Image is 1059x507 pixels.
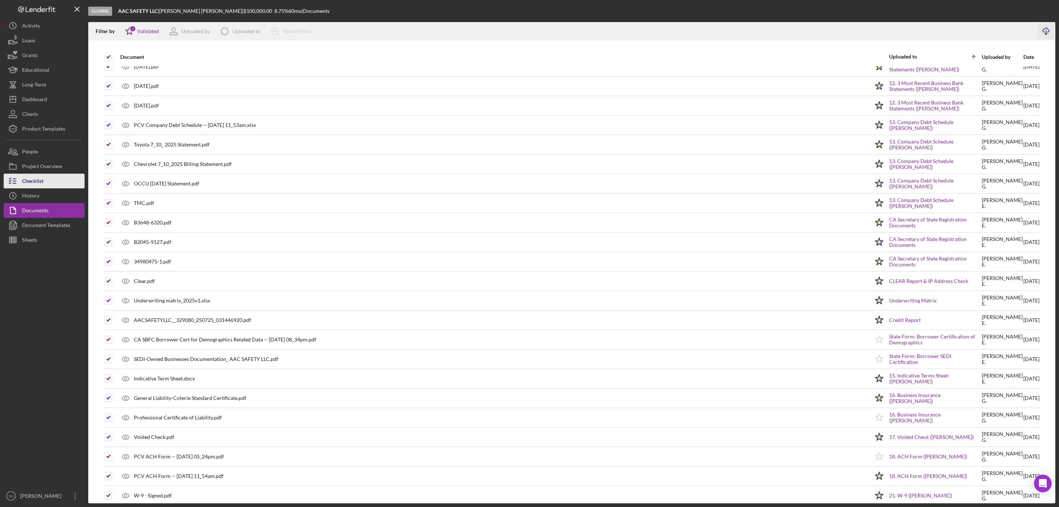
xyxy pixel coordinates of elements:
div: [PERSON_NAME] G . [982,100,1023,111]
div: Dashboard [22,92,47,109]
div: PCV Company Debt Schedule -- [DATE] 11_53am.xlsx [134,122,256,128]
a: CA Secretary of State Registration Documents [889,256,981,267]
a: 13. Company Debt Schedule ([PERSON_NAME]) [889,139,981,150]
button: Long-Term [4,77,85,92]
div: Sheets [22,233,37,249]
a: 12. 3 Most Recent Business Bank Statements ([PERSON_NAME]) [889,100,981,111]
div: [PERSON_NAME] G . [982,178,1023,189]
a: 12. 3 Most Recent Business Bank Statements ([PERSON_NAME]) [889,61,981,72]
div: Document [120,54,869,60]
a: Credit Report [889,317,921,323]
a: 15. Indicative Terms Sheet ([PERSON_NAME]) [889,373,981,384]
a: Underwriting Matrix [889,298,937,304]
div: [DATE] [1023,291,1040,310]
div: History [22,188,39,205]
div: Toyota 7_10_ 2025 Statement.pdf [134,142,210,148]
div: [PERSON_NAME] E . [982,256,1023,267]
div: Indicative Term Sheet.docx [134,376,195,382]
a: History [4,188,85,203]
div: [PERSON_NAME] G . [982,80,1023,92]
button: Project Overview [4,159,85,174]
div: [DATE].pdf [134,64,159,70]
div: Uploaded by [181,28,210,34]
div: [DATE] [1023,194,1040,212]
div: [DATE] [1023,174,1040,193]
div: Filter by [96,28,120,34]
div: People [22,144,38,161]
div: [PERSON_NAME] G . [982,61,1023,72]
div: [PERSON_NAME] E . [982,353,1023,365]
a: 18. ACH Form ([PERSON_NAME]) [889,454,967,460]
div: [PERSON_NAME] G . [982,490,1023,501]
div: 60 mo [288,8,302,14]
text: SS [9,494,14,498]
a: State Form: Borrower SEDI Certification [889,353,981,365]
div: [DATE] [1023,96,1040,115]
div: [DATE] [1023,135,1040,154]
div: [PERSON_NAME] E . [982,217,1023,228]
div: Long-Term [22,77,46,94]
div: General Liability-Coterie Standard Certificate.pdf [134,395,246,401]
div: Clear.pdf [134,278,155,284]
div: [PERSON_NAME] G . [982,412,1023,423]
div: [PERSON_NAME] E . [982,197,1023,209]
div: [PERSON_NAME] G . [982,392,1023,404]
div: B3648-6320.pdf [134,220,171,226]
div: [DATE] [1023,467,1040,485]
div: [PERSON_NAME] E . [982,314,1023,326]
div: [DATE] [1023,252,1040,271]
a: 13. Company Debt Schedule ([PERSON_NAME]) [889,178,981,189]
button: Documents [4,203,85,218]
a: 13. Company Debt Schedule ([PERSON_NAME]) [889,158,981,170]
div: [PERSON_NAME] G . [982,139,1023,150]
div: 8.75 % [274,8,288,14]
div: Date [1023,54,1040,60]
div: Activity [22,18,40,35]
button: People [4,144,85,159]
div: [DATE] [1023,77,1040,95]
div: Professional Certificate of Liability.pdf [134,415,222,421]
div: [DATE] [1023,428,1040,446]
div: [PERSON_NAME] G . [982,431,1023,443]
a: 17. Voided Check ([PERSON_NAME]) [889,434,974,440]
button: Checklist [4,174,85,188]
div: Product Templates [22,121,65,138]
div: OCCU [DATE] Statement.pdf [134,181,199,187]
div: | Documents [302,8,329,14]
div: [PERSON_NAME] G . [982,158,1023,170]
a: Dashboard [4,92,85,107]
div: [DATE].pdf [134,103,159,109]
div: [PERSON_NAME] [18,489,66,505]
a: Grants [4,48,85,63]
div: Open Intercom Messenger [1034,475,1052,492]
div: [PERSON_NAME] E . [982,275,1023,287]
button: Activity [4,18,85,33]
div: PCV ACH Form -- [DATE] 05_24pm.pdf [134,454,224,460]
div: Uploaded to [232,28,260,34]
div: PCV ACH Form -- [DATE] 11_54am.pdf [134,473,224,479]
a: 12. 3 Most Recent Business Bank Statements ([PERSON_NAME]) [889,80,981,92]
button: Sheets [4,233,85,247]
div: 2 [129,25,136,32]
div: Grants [22,48,38,64]
div: Educational [22,63,49,79]
button: Product Templates [4,121,85,136]
div: | [118,8,159,14]
div: [PERSON_NAME] E . [982,373,1023,384]
div: Chevrolet 7_10_2025 Billing Statement.pdf [134,161,232,167]
div: Underwriting matrix_2025v1.xlsx [134,298,210,304]
div: [DATE] [1023,272,1040,290]
div: Clients [22,107,38,123]
div: Voided Check.pdf [134,434,174,440]
button: Document Templates [4,218,85,233]
a: CA Secretary of State Registration Documents [889,236,981,248]
div: Document Templates [22,218,70,234]
div: [PERSON_NAME] G . [982,451,1023,462]
div: [DATE] [1023,389,1040,407]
